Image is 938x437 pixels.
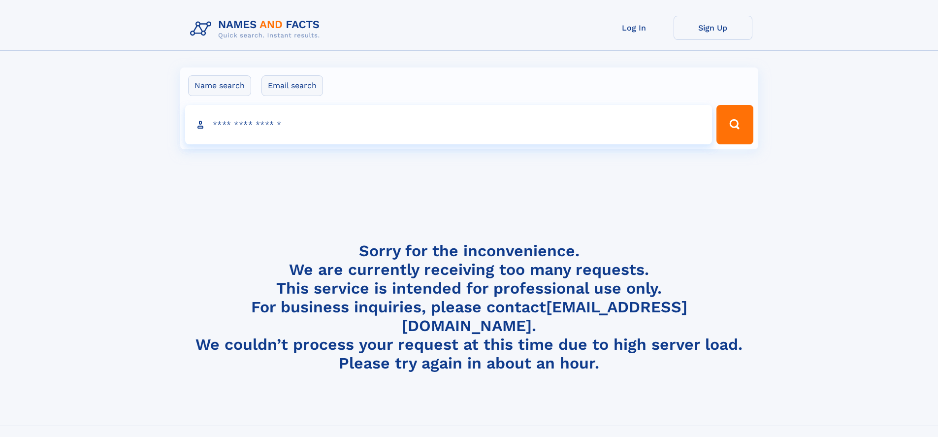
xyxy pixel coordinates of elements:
[186,16,328,42] img: Logo Names and Facts
[186,241,752,373] h4: Sorry for the inconvenience. We are currently receiving too many requests. This service is intend...
[261,75,323,96] label: Email search
[402,298,687,335] a: [EMAIL_ADDRESS][DOMAIN_NAME]
[716,105,753,144] button: Search Button
[674,16,752,40] a: Sign Up
[595,16,674,40] a: Log In
[188,75,251,96] label: Name search
[185,105,712,144] input: search input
